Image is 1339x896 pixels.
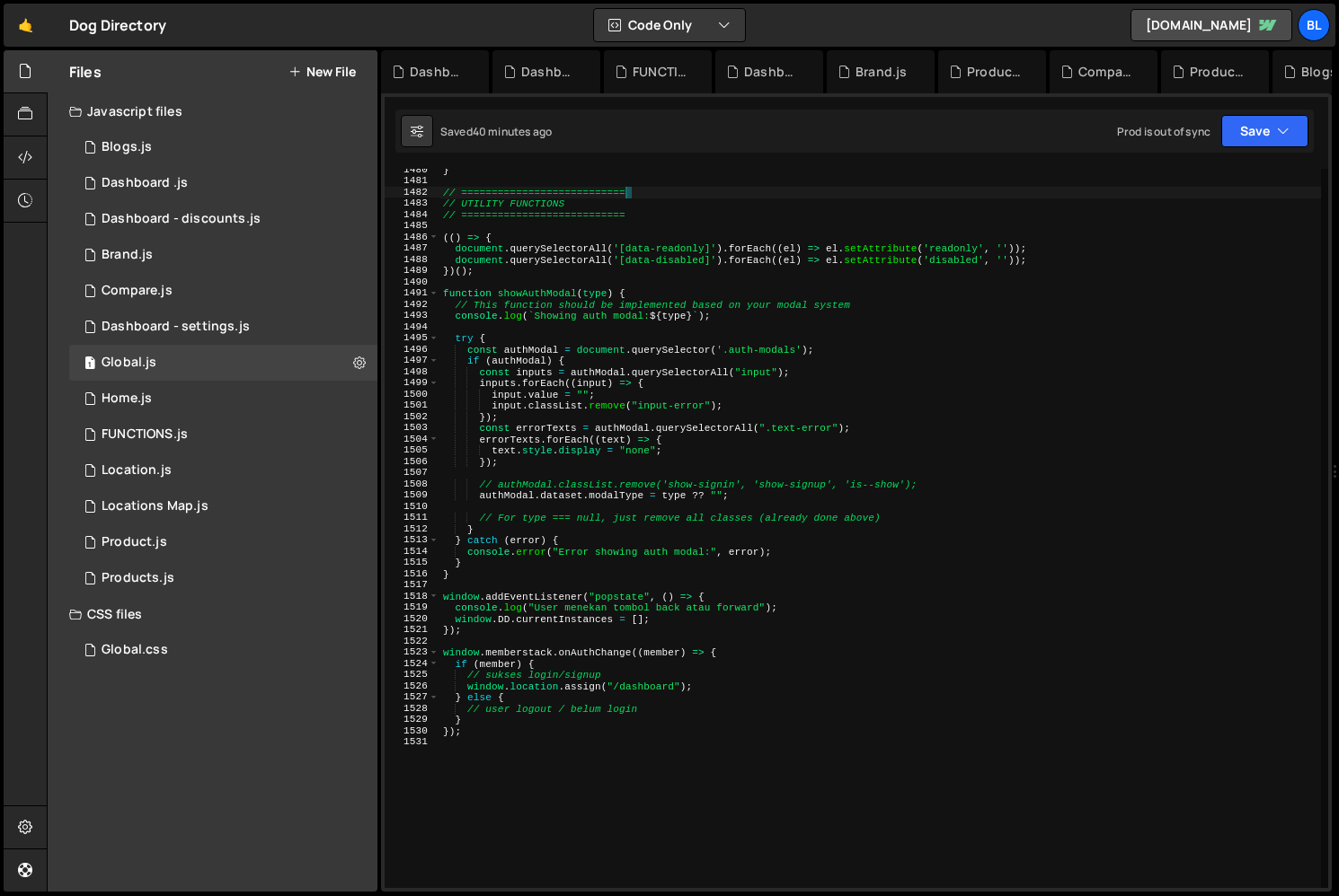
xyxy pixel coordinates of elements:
[102,391,152,407] div: Home.js
[1298,9,1330,41] a: Bl
[69,14,166,36] div: Dog Directory
[385,310,439,321] div: 1493
[69,452,377,488] : 16220/43679.js
[4,4,48,47] a: 🤙
[69,129,377,165] div: 16220/44321.js
[288,65,356,79] button: New File
[102,355,156,371] div: Global.js
[385,265,439,277] div: 1489
[385,198,439,209] div: 1483
[385,377,439,389] div: 1499
[633,63,690,81] div: FUNCTIONS.js
[385,646,439,658] div: 1523
[102,319,250,335] div: Dashboard - settings.js
[69,201,377,237] div: 16220/46573.js
[385,681,439,692] div: 1526
[385,534,439,546] div: 1513
[385,658,439,670] div: 1524
[385,602,439,613] div: 1519
[69,381,377,417] div: 16220/44319.js
[440,124,552,139] div: Saved
[385,209,439,221] div: 1484
[84,357,95,372] span: 1
[102,570,174,586] div: Products.js
[385,366,439,378] div: 1498
[102,426,188,443] div: FUNCTIONS.js
[385,422,439,434] div: 1503
[410,63,467,81] div: Dashboard - discounts.js
[69,237,377,273] div: 16220/44394.js
[473,124,552,139] div: 40 minutes ago
[385,299,439,311] div: 1492
[385,254,439,266] div: 1488
[69,488,377,524] div: 16220/43680.js
[856,63,907,81] div: Brand.js
[385,232,439,243] div: 1486
[385,479,439,490] div: 1508
[385,400,439,411] div: 1501
[385,467,439,479] div: 1507
[521,63,579,81] div: Dashboard .js
[385,523,439,535] div: 1512
[385,557,439,568] div: 1515
[102,247,153,263] div: Brand.js
[1221,115,1308,147] button: Save
[385,703,439,715] div: 1528
[385,411,439,423] div: 1502
[385,175,439,187] div: 1481
[385,636,439,647] div: 1522
[102,211,261,227] div: Dashboard - discounts.js
[385,277,439,288] div: 1490
[385,489,439,501] div: 1509
[385,691,439,703] div: 1527
[69,524,377,560] div: 16220/44393.js
[385,579,439,591] div: 1517
[385,624,439,636] div: 1521
[385,344,439,356] div: 1496
[48,596,377,632] div: CSS files
[385,220,439,232] div: 1485
[385,332,439,344] div: 1495
[69,309,377,345] div: 16220/44476.js
[69,417,377,452] div: 16220/44477.js
[102,462,172,479] div: Location.js
[385,546,439,558] div: 1514
[385,389,439,400] div: 1500
[385,187,439,198] div: 1482
[385,714,439,725] div: 1529
[385,512,439,523] div: 1511
[385,456,439,468] div: 1506
[102,534,167,550] div: Product.js
[102,139,152,155] div: Blogs.js
[385,736,439,748] div: 1531
[385,434,439,445] div: 1504
[102,175,188,191] div: Dashboard .js
[594,9,745,41] button: Code Only
[48,93,377,129] div: Javascript files
[69,273,377,309] div: 16220/44328.js
[102,283,173,299] div: Compare.js
[385,568,439,580] div: 1516
[1131,9,1292,41] a: [DOMAIN_NAME]
[385,321,439,333] div: 1494
[69,345,377,381] div: 16220/43681.js
[385,444,439,456] div: 1505
[102,642,168,658] div: Global.css
[385,164,439,176] div: 1480
[744,63,802,81] div: Dashboard - settings.js
[1117,124,1210,139] div: Prod is out of sync
[69,632,377,668] div: 16220/43682.css
[385,501,439,513] div: 1510
[385,613,439,625] div: 1520
[385,355,439,366] div: 1497
[385,287,439,299] div: 1491
[385,591,439,602] div: 1518
[1078,63,1136,81] div: Compare.js
[967,63,1024,81] div: Product.js
[69,62,102,82] h2: Files
[1190,63,1247,81] div: Products.js
[69,165,377,201] div: 16220/46559.js
[385,725,439,737] div: 1530
[385,242,439,254] div: 1487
